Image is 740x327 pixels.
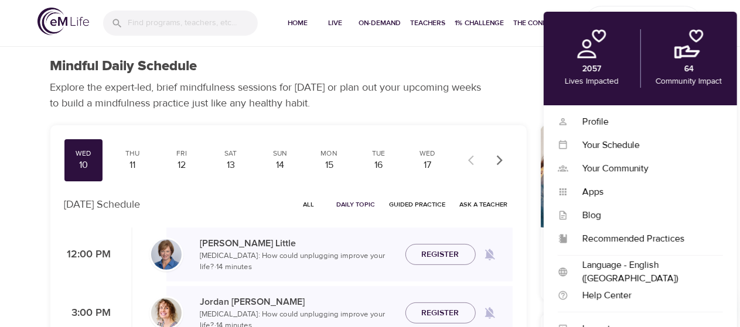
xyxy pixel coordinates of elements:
[69,159,98,172] div: 10
[385,195,451,214] button: Guided Practice
[216,159,245,172] div: 13
[200,236,396,250] p: [PERSON_NAME] Little
[568,185,723,199] div: Apps
[422,306,459,321] span: Register
[455,195,513,214] button: Ask a Teacher
[460,199,508,210] span: Ask a Teacher
[167,159,196,172] div: 12
[322,17,350,29] span: Live
[151,239,182,270] img: Kerry_Little_Headshot_min.jpg
[69,149,98,159] div: Wed
[514,17,572,29] span: The Connection
[390,199,446,210] span: Guided Practice
[64,247,111,263] p: 12:00 PM
[577,29,606,58] img: personal.png
[359,17,401,29] span: On-Demand
[413,159,442,172] div: 17
[315,159,344,172] div: 15
[455,17,504,29] span: 1% Challenge
[337,199,376,210] span: Daily Topic
[64,197,141,212] p: [DATE] Schedule
[37,8,89,35] img: logo
[674,29,704,58] img: community.png
[315,149,344,159] div: Mon
[413,149,442,159] div: Wed
[568,289,723,302] div: Help Center
[405,302,476,324] button: Register
[568,162,723,175] div: Your Community
[118,159,147,172] div: 11
[684,63,694,75] p: 64
[411,17,446,29] span: Teachers
[364,159,393,172] div: 16
[265,149,295,159] div: Sun
[200,250,396,273] p: [MEDICAL_DATA]: How could unplugging improve your life? · 14 minutes
[332,195,380,214] button: Daily Topic
[50,80,490,111] p: Explore the expert-led, brief mindfulness sessions for [DATE] or plan out your upcoming weeks to ...
[476,299,504,327] span: Remind me when a class goes live every Wednesday at 3:00 PM
[284,17,312,29] span: Home
[118,149,147,159] div: Thu
[656,75,722,88] p: Community Impact
[265,159,295,172] div: 14
[216,149,245,159] div: Sat
[565,75,619,88] p: Lives Impacted
[568,209,723,222] div: Blog
[422,247,459,262] span: Register
[200,295,396,309] p: Jordan [PERSON_NAME]
[405,244,476,266] button: Register
[568,259,723,285] div: Language - English ([GEOGRAPHIC_DATA])
[64,305,111,321] p: 3:00 PM
[568,232,723,246] div: Recommended Practices
[568,139,723,152] div: Your Schedule
[167,149,196,159] div: Fri
[128,11,258,36] input: Find programs, teachers, etc...
[476,240,504,269] span: Remind me when a class goes live every Wednesday at 12:00 PM
[295,199,323,210] span: All
[568,115,723,129] div: Profile
[50,58,197,75] h1: Mindful Daily Schedule
[364,149,393,159] div: Tue
[290,195,328,214] button: All
[582,63,601,75] p: 2057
